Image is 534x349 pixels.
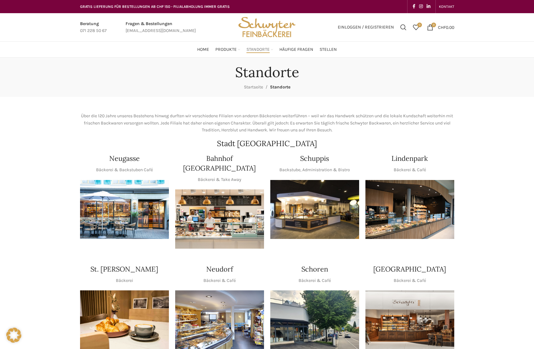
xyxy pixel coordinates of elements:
p: Bäckerei & Take Away [198,176,241,183]
span: 0 [417,23,422,27]
h4: Schoren [301,264,328,274]
a: 0 CHF0.00 [424,21,457,34]
h4: Bahnhof [GEOGRAPHIC_DATA] [175,154,264,173]
div: 1 / 1 [80,180,169,239]
div: 1 / 1 [365,180,454,239]
p: Bäckerei & Café [299,277,331,284]
h4: Schuppis [300,154,329,163]
a: KONTAKT [439,0,454,13]
span: Home [197,47,209,53]
p: Über die 120 Jahre unseres Bestehens hinweg durften wir verschiedene Filialen von anderen Bäckere... [80,113,454,134]
a: Home [197,43,209,56]
span: Häufige Fragen [279,47,313,53]
span: CHF [438,24,446,30]
p: Bäckerei [116,277,133,284]
img: Bahnhof St. Gallen [175,189,264,249]
a: Standorte [246,43,273,56]
h4: Neugasse [109,154,140,163]
span: KONTAKT [439,4,454,9]
a: Infobox link [126,20,196,34]
a: Startseite [244,84,263,90]
p: Bäckerei & Backstuben Café [96,167,153,173]
span: Stellen [320,47,337,53]
a: Produkte [215,43,240,56]
a: Instagram social link [417,2,425,11]
a: Facebook social link [411,2,417,11]
div: Main navigation [77,43,457,56]
img: Neugasse [80,180,169,239]
a: Einloggen / Registrieren [335,21,397,34]
p: Bäckerei & Café [203,277,236,284]
a: Suchen [397,21,410,34]
a: Häufige Fragen [279,43,313,56]
h4: Lindenpark [391,154,428,163]
span: GRATIS LIEFERUNG FÜR BESTELLUNGEN AB CHF 150 - FILIALABHOLUNG IMMER GRATIS [80,4,230,9]
p: Bäckerei & Café [394,167,426,173]
h1: Standorte [235,64,299,81]
p: Backstube, Administration & Bistro [279,167,350,173]
img: Bäckerei Schwyter [236,13,298,41]
span: Einloggen / Registrieren [338,25,394,29]
span: Standorte [270,84,290,90]
h2: Stadt [GEOGRAPHIC_DATA] [80,140,454,147]
h4: Neudorf [206,264,233,274]
a: 0 [410,21,422,34]
a: Site logo [236,24,298,29]
p: Bäckerei & Café [394,277,426,284]
h4: [GEOGRAPHIC_DATA] [373,264,446,274]
a: Stellen [320,43,337,56]
span: 0 [431,23,436,27]
span: Produkte [215,47,237,53]
a: Infobox link [80,20,107,34]
div: 1 / 1 [175,189,264,249]
h4: St. [PERSON_NAME] [90,264,158,274]
div: Secondary navigation [436,0,457,13]
div: Meine Wunschliste [410,21,422,34]
a: Linkedin social link [425,2,432,11]
img: 017-e1571925257345 [365,180,454,239]
span: Standorte [246,47,270,53]
bdi: 0.00 [438,24,454,30]
div: 1 / 1 [270,180,359,239]
img: 150130-Schwyter-013 [270,180,359,239]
